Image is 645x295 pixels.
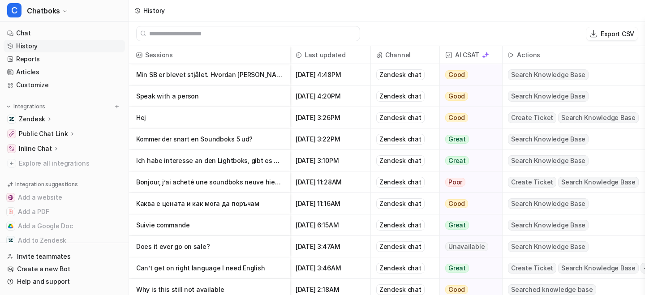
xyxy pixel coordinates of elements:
[7,3,21,17] span: C
[376,91,425,102] div: Zendesk chat
[4,263,125,275] a: Create a new Bot
[445,178,465,187] span: Poor
[136,257,283,279] p: Can’t get on right language I need English
[294,193,367,214] span: [DATE] 11:16AM
[294,64,367,86] span: [DATE] 4:48PM
[440,86,497,107] button: Good
[376,112,425,123] div: Zendesk chat
[376,263,425,274] div: Zendesk chat
[136,171,283,193] p: Bonjour, j’ai acheté une soundboks neuve hier et malheureusement je n’arrive pas à charger la bat...
[508,284,596,295] span: Searched knowledge base
[294,107,367,128] span: [DATE] 3:26PM
[15,180,77,188] p: Integration suggestions
[376,220,425,231] div: Zendesk chat
[294,150,367,171] span: [DATE] 3:10PM
[4,275,125,288] a: Help and support
[136,86,283,107] p: Speak with a person
[9,116,14,122] img: Zendesk
[376,177,425,188] div: Zendesk chat
[508,134,589,145] span: Search Knowledge Base
[508,263,556,274] span: Create Ticket
[508,241,589,252] span: Search Knowledge Base
[4,250,125,263] a: Invite teammates
[19,156,121,171] span: Explore all integrations
[440,193,497,214] button: Good
[558,112,639,123] span: Search Knowledge Base
[376,155,425,166] div: Zendesk chat
[376,134,425,145] div: Zendesk chat
[4,79,125,91] a: Customize
[136,193,283,214] p: Каква е цената и как мога да поръчам
[294,86,367,107] span: [DATE] 4:20PM
[294,46,367,64] span: Last updated
[440,107,497,128] button: Good
[136,150,283,171] p: Ich habe interesse an den Lightboks, gibt es einen Händler in der Nähe 19258 [GEOGRAPHIC_DATA]?
[4,219,125,233] button: Add a Google DocAdd a Google Doc
[9,131,14,137] img: Public Chat Link
[445,70,468,79] span: Good
[133,46,286,64] span: Sessions
[445,285,468,294] span: Good
[7,159,16,168] img: explore all integrations
[440,128,497,150] button: Great
[445,264,469,273] span: Great
[136,64,283,86] p: Min SB er blevet stjålet. Hvordan [PERSON_NAME] jeg den stjålet?
[508,177,556,188] span: Create Ticket
[8,195,13,200] img: Add a website
[114,103,120,110] img: menu_add.svg
[4,40,125,52] a: History
[19,129,68,138] p: Public Chat Link
[445,156,469,165] span: Great
[508,112,556,123] span: Create Ticket
[4,53,125,65] a: Reports
[508,155,589,166] span: Search Knowledge Base
[4,157,125,170] a: Explore all integrations
[508,198,589,209] span: Search Knowledge Base
[5,103,12,110] img: expand menu
[558,263,639,274] span: Search Knowledge Base
[8,209,13,214] img: Add a PDF
[376,69,425,80] div: Zendesk chat
[294,128,367,150] span: [DATE] 3:22PM
[445,242,488,251] span: Unavailable
[4,205,125,219] button: Add a PDFAdd a PDF
[445,135,469,144] span: Great
[9,146,14,151] img: Inline Chat
[445,199,468,208] span: Good
[440,214,497,236] button: Great
[558,177,639,188] span: Search Knowledge Base
[586,27,638,40] button: Export CSV
[445,113,468,122] span: Good
[27,4,60,17] span: Chatboks
[4,190,125,205] button: Add a websiteAdd a website
[440,64,497,86] button: Good
[8,223,13,229] img: Add a Google Doc
[136,214,283,236] p: Suivie commande
[443,46,499,64] span: AI CSAT
[4,233,125,248] button: Add to ZendeskAdd to Zendesk
[445,92,468,101] span: Good
[136,107,283,128] p: Hej
[13,103,45,110] p: Integrations
[294,236,367,257] span: [DATE] 3:47AM
[294,257,367,279] span: [DATE] 3:46AM
[4,102,48,111] button: Integrations
[19,144,52,153] p: Inline Chat
[440,150,497,171] button: Great
[136,128,283,150] p: Kommer der snart en Soundboks 5 ud?
[445,221,469,230] span: Great
[508,69,589,80] span: Search Knowledge Base
[376,284,425,295] div: Zendesk chat
[376,241,425,252] div: Zendesk chat
[374,46,436,64] span: Channel
[294,171,367,193] span: [DATE] 11:28AM
[508,220,589,231] span: Search Knowledge Base
[19,115,45,124] p: Zendesk
[4,66,125,78] a: Articles
[508,91,589,102] span: Search Knowledge Base
[440,171,497,193] button: Poor
[294,214,367,236] span: [DATE] 6:15AM
[4,27,125,39] a: Chat
[601,29,634,38] p: Export CSV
